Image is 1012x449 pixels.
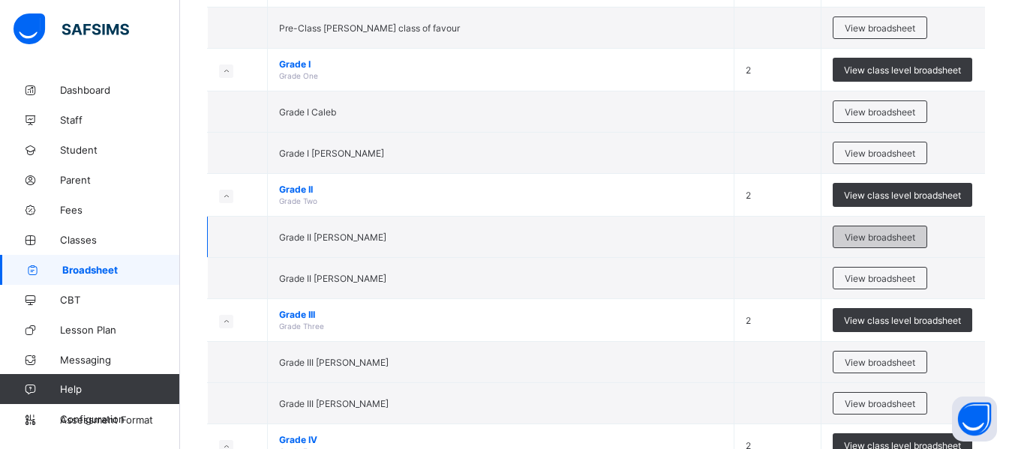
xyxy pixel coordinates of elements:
[60,174,180,186] span: Parent
[833,433,972,445] a: View class level broadsheet
[60,413,179,425] span: Configuration
[279,184,722,195] span: Grade II
[746,190,751,201] span: 2
[60,383,179,395] span: Help
[279,58,722,70] span: Grade I
[952,397,997,442] button: Open asap
[279,196,317,205] span: Grade Two
[746,315,751,326] span: 2
[845,273,915,284] span: View broadsheet
[279,71,318,80] span: Grade One
[833,351,927,362] a: View broadsheet
[279,309,722,320] span: Grade III
[279,106,336,118] span: Grade I Caleb
[833,226,927,237] a: View broadsheet
[279,398,389,409] span: Grade III [PERSON_NAME]
[279,273,386,284] span: Grade II [PERSON_NAME]
[746,64,751,76] span: 2
[279,322,324,331] span: Grade Three
[833,308,972,319] a: View class level broadsheet
[844,315,961,326] span: View class level broadsheet
[845,148,915,159] span: View broadsheet
[60,144,180,156] span: Student
[60,354,180,366] span: Messaging
[279,232,386,243] span: Grade II [PERSON_NAME]
[844,64,961,76] span: View class level broadsheet
[833,267,927,278] a: View broadsheet
[845,398,915,409] span: View broadsheet
[833,392,927,403] a: View broadsheet
[833,100,927,112] a: View broadsheet
[845,357,915,368] span: View broadsheet
[60,204,180,216] span: Fees
[279,22,460,34] span: Pre-Class [PERSON_NAME] class of favour
[60,114,180,126] span: Staff
[62,264,180,276] span: Broadsheet
[845,22,915,34] span: View broadsheet
[279,357,389,368] span: Grade III [PERSON_NAME]
[279,434,722,445] span: Grade IV
[60,84,180,96] span: Dashboard
[60,324,180,336] span: Lesson Plan
[14,13,129,45] img: safsims
[833,16,927,28] a: View broadsheet
[60,234,180,246] span: Classes
[833,142,927,153] a: View broadsheet
[833,58,972,69] a: View class level broadsheet
[844,190,961,201] span: View class level broadsheet
[833,183,972,194] a: View class level broadsheet
[60,294,180,306] span: CBT
[279,148,384,159] span: Grade I [PERSON_NAME]
[845,232,915,243] span: View broadsheet
[845,106,915,118] span: View broadsheet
